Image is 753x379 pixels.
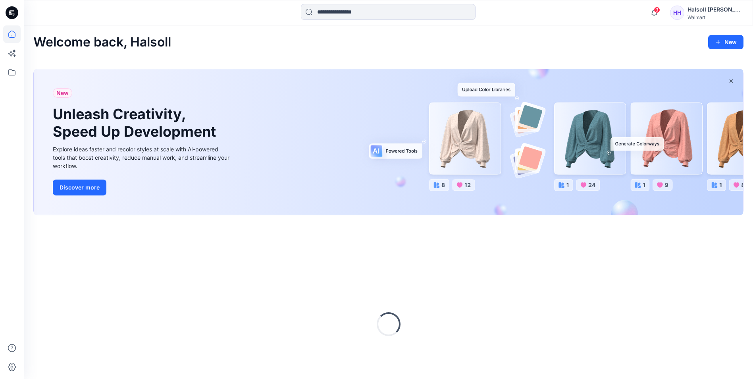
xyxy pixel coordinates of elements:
span: New [56,88,69,98]
a: Discover more [53,180,231,195]
div: Halsoll [PERSON_NAME] Girls Design Team [688,5,743,14]
h1: Unleash Creativity, Speed Up Development [53,106,220,140]
div: Explore ideas faster and recolor styles at scale with AI-powered tools that boost creativity, red... [53,145,231,170]
h2: Welcome back, Halsoll [33,35,171,50]
button: New [708,35,743,49]
div: HH [670,6,684,20]
span: 9 [654,7,660,13]
div: Walmart [688,14,743,20]
button: Discover more [53,180,106,195]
